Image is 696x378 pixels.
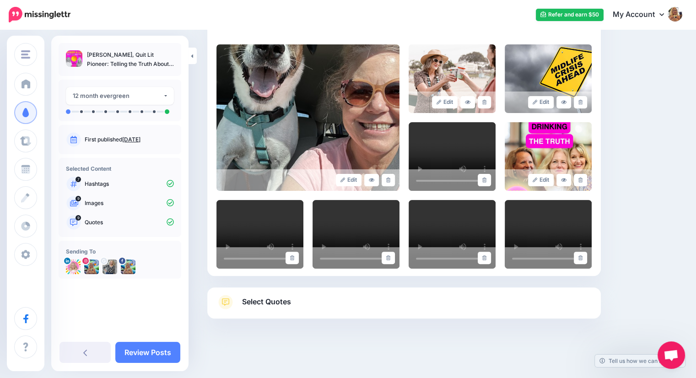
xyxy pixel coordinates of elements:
p: First published [85,135,174,144]
a: My Account [604,4,682,26]
img: Missinglettr [9,7,70,22]
a: Edit [528,174,554,186]
span: Select Quotes [242,296,291,308]
span: 9 [76,215,81,221]
img: 408312500_257133424046267_1288850335893324452_n-bsa147083.jpg [84,259,99,274]
a: Edit [528,96,554,108]
p: Images [85,199,174,207]
a: Edit [336,174,362,186]
a: Tell us how we can improve [595,355,685,367]
p: [PERSON_NAME], Quit Lit Pioneer: Telling the Truth About Women and Drinking / EP 86 [87,50,174,69]
img: 4d77038b64890c22be4d049508993f3a_thumb.jpg [66,50,82,67]
h4: Selected Content [66,165,174,172]
img: PGMGF2WL9937ZAQZ3L5NM2FNDXJS0HC9_large.JPEG [216,44,399,191]
a: Edit [432,96,458,108]
h4: Sending To [66,248,174,255]
img: 1739373082602-84783.png [66,259,81,274]
span: 7 [76,177,81,182]
img: G92ZTFCUUBXKI0NPV0F0CTPC4KRNFOLH_large.jpg [505,122,592,191]
img: FPE357OTAZJYUJYJVG17C2D02T15TG3V_large.jpg [505,44,592,113]
p: Hashtags [85,180,174,188]
a: Select Quotes [216,295,592,319]
img: menu.png [21,50,30,59]
p: Quotes [85,218,174,227]
a: Open chat [658,341,685,369]
div: 12 month evergreen [73,91,163,101]
img: WHSE1EHQHWK5NNN7T0PG76USLXBW54IM_large.jpg [409,44,496,113]
span: 9 [76,196,81,201]
button: 12 month evergreen [66,87,174,105]
a: [DATE] [122,136,140,143]
img: 409120128_796116799192385_158925825226012588_n-bsa147082.jpg [121,259,135,274]
a: Refer and earn $50 [536,9,604,21]
img: ALV-UjXb_VubRJIUub1MEPHUfCEtZnIZzitCBV-N4kcSFLieqo1c1ruLqYChGmIrMLND8pUFrmw5L9Z1-uKeyvy4LiDRzHqbu... [103,259,117,274]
